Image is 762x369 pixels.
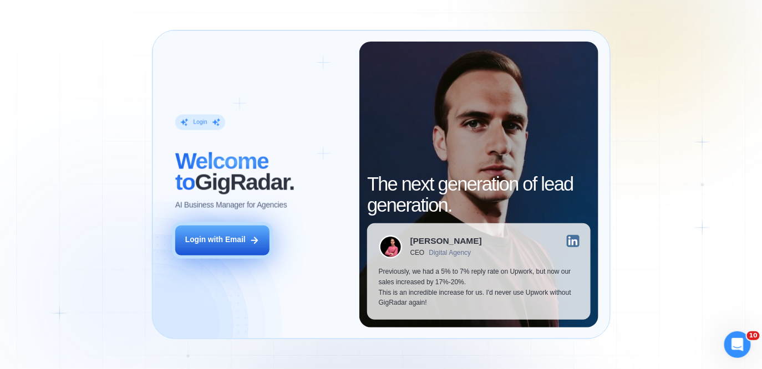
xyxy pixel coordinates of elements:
p: Previously, we had a 5% to 7% reply rate on Upwork, but now our sales increased by 17%-20%. This ... [379,266,580,309]
iframe: Intercom live chat [724,331,751,358]
p: AI Business Manager for Agencies [175,201,287,211]
div: [PERSON_NAME] [410,237,482,245]
span: Welcome to [175,148,268,194]
h2: The next generation of lead generation. [367,174,591,216]
div: CEO [410,249,424,257]
button: Login with Email [175,225,270,255]
div: Login with Email [185,235,246,245]
span: 10 [747,331,760,340]
div: Login [193,118,207,126]
div: Digital Agency [429,249,471,257]
h2: ‍ GigRadar. [175,151,348,193]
